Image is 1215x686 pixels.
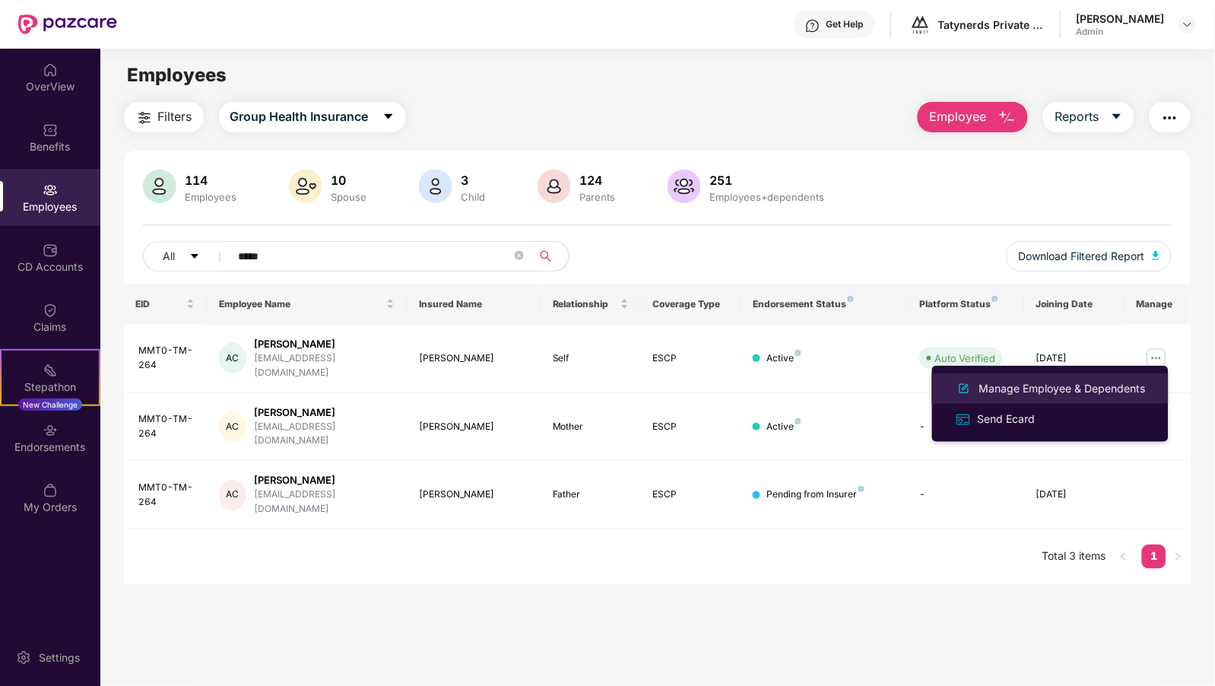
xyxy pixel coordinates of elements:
[18,14,117,34] img: New Pazcare Logo
[515,249,524,264] span: close-circle
[18,399,82,411] div: New Challenge
[955,411,972,428] img: svg+xml;base64,PHN2ZyB4bWxucz0iaHR0cDovL3d3dy53My5vcmcvMjAwMC9zdmciIHdpZHRoPSIxNiIgaGVpZ2h0PSIxNi...
[1007,241,1172,272] button: Download Filtered Report
[1019,248,1145,265] span: Download Filtered Report
[653,488,729,502] div: ESCP
[577,173,619,188] div: 124
[1142,545,1166,567] a: 1
[143,241,236,272] button: Allcaret-down
[458,173,489,188] div: 3
[1166,545,1191,569] li: Next Page
[136,298,184,310] span: EID
[139,412,195,441] div: MMT0-TM-264
[805,18,820,33] img: svg+xml;base64,PHN2ZyBpZD0iSGVscC0zMngzMiIgeG1sbnM9Imh0dHA6Ly93d3cudzMub3JnLzIwMDAvc3ZnIiB3aWR0aD...
[975,411,1039,427] div: Send Ecard
[43,243,58,258] img: svg+xml;base64,PHN2ZyBpZD0iQ0RfQWNjb3VudHMiIGRhdGEtbmFtZT0iQ0QgQWNjb3VudHMiIHhtbG5zPSJodHRwOi8vd3...
[531,250,561,262] span: search
[1161,109,1179,127] img: svg+xml;base64,PHN2ZyB4bWxucz0iaHR0cDovL3d3dy53My5vcmcvMjAwMC9zdmciIHdpZHRoPSIyNCIgaGVpZ2h0PSIyNC...
[707,191,828,203] div: Employees+dependents
[577,191,619,203] div: Parents
[419,420,528,434] div: [PERSON_NAME]
[34,650,84,665] div: Settings
[419,170,452,203] img: svg+xml;base64,PHN2ZyB4bWxucz0iaHR0cDovL3d3dy53My5vcmcvMjAwMC9zdmciIHhtbG5zOnhsaW5rPSJodHRwOi8vd3...
[219,102,406,132] button: Group Health Insurancecaret-down
[127,64,227,86] span: Employees
[1077,11,1165,26] div: [PERSON_NAME]
[1142,545,1166,569] li: 1
[189,251,200,263] span: caret-down
[139,344,195,373] div: MMT0-TM-264
[1119,552,1128,561] span: left
[1024,284,1125,325] th: Joining Date
[407,284,540,325] th: Insured Name
[182,173,240,188] div: 114
[1036,351,1112,366] div: [DATE]
[254,420,395,449] div: [EMAIL_ADDRESS][DOMAIN_NAME]
[182,191,240,203] div: Employees
[1112,545,1136,569] button: left
[1182,18,1194,30] img: svg+xml;base64,PHN2ZyBpZD0iRHJvcGRvd24tMzJ4MzIiIHhtbG5zPSJodHRwOi8vd3d3LnczLm9yZy8yMDAwL3N2ZyIgd2...
[553,488,629,502] div: Father
[1174,552,1183,561] span: right
[219,411,246,442] div: AC
[289,170,322,203] img: svg+xml;base64,PHN2ZyB4bWxucz0iaHR0cDovL3d3dy53My5vcmcvMjAwMC9zdmciIHhtbG5zOnhsaW5rPSJodHRwOi8vd3...
[16,650,31,665] img: svg+xml;base64,PHN2ZyBpZD0iU2V0dGluZy0yMHgyMCIgeG1sbnM9Imh0dHA6Ly93d3cudzMub3JnLzIwMDAvc3ZnIiB3aW...
[1125,284,1191,325] th: Manage
[553,298,617,310] span: Relationship
[158,107,192,126] span: Filters
[1042,545,1106,569] li: Total 3 items
[541,284,641,325] th: Relationship
[219,298,383,310] span: Employee Name
[43,303,58,318] img: svg+xml;base64,PHN2ZyBpZD0iQ2xhaW0iIHhtbG5zPSJodHRwOi8vd3d3LnczLm9yZy8yMDAwL3N2ZyIgd2lkdGg9IjIwIi...
[1112,545,1136,569] li: Previous Page
[43,423,58,438] img: svg+xml;base64,PHN2ZyBpZD0iRW5kb3JzZW1lbnRzIiB4bWxucz0iaHR0cDovL3d3dy53My5vcmcvMjAwMC9zdmciIHdpZH...
[907,461,1024,529] td: -
[1036,488,1112,502] div: [DATE]
[219,343,246,373] div: AC
[139,481,195,510] div: MMT0-TM-264
[43,363,58,378] img: svg+xml;base64,PHN2ZyB4bWxucz0iaHR0cDovL3d3dy53My5vcmcvMjAwMC9zdmciIHdpZHRoPSIyMSIgaGVpZ2h0PSIyMC...
[1153,251,1160,260] img: svg+xml;base64,PHN2ZyB4bWxucz0iaHR0cDovL3d3dy53My5vcmcvMjAwMC9zdmciIHhtbG5zOnhsaW5rPSJodHRwOi8vd3...
[254,473,395,488] div: [PERSON_NAME]
[753,298,895,310] div: Endorsement Status
[998,109,1017,127] img: svg+xml;base64,PHN2ZyB4bWxucz0iaHR0cDovL3d3dy53My5vcmcvMjAwMC9zdmciIHhtbG5zOnhsaW5rPSJodHRwOi8vd3...
[992,296,998,302] img: svg+xml;base64,PHN2ZyB4bWxucz0iaHR0cDovL3d3dy53My5vcmcvMjAwMC9zdmciIHdpZHRoPSI4IiBoZWlnaHQ9IjgiIH...
[1144,346,1169,370] img: manageButton
[254,405,395,420] div: [PERSON_NAME]
[976,380,1149,397] div: Manage Employee & Dependents
[1043,102,1134,132] button: Reportscaret-down
[43,483,58,498] img: svg+xml;base64,PHN2ZyBpZD0iTXlfT3JkZXJzIiBkYXRhLW5hbWU9Ik15IE9yZGVycyIgeG1sbnM9Imh0dHA6Ly93d3cudz...
[766,488,864,502] div: Pending from Insurer
[328,191,370,203] div: Spouse
[124,284,208,325] th: EID
[766,351,801,366] div: Active
[163,248,176,265] span: All
[2,380,99,395] div: Stepathon
[219,480,246,510] div: AC
[907,393,1024,462] td: -
[929,107,986,126] span: Employee
[955,380,973,398] img: svg+xml;base64,PHN2ZyB4bWxucz0iaHR0cDovL3d3dy53My5vcmcvMjAwMC9zdmciIHhtbG5zOnhsaW5rPSJodHRwOi8vd3...
[143,170,176,203] img: svg+xml;base64,PHN2ZyB4bWxucz0iaHR0cDovL3d3dy53My5vcmcvMjAwMC9zdmciIHhtbG5zOnhsaW5rPSJodHRwOi8vd3...
[230,107,369,126] span: Group Health Insurance
[795,418,801,424] img: svg+xml;base64,PHN2ZyB4bWxucz0iaHR0cDovL3d3dy53My5vcmcvMjAwMC9zdmciIHdpZHRoPSI4IiBoZWlnaHQ9IjgiIH...
[1166,545,1191,569] button: right
[43,62,58,78] img: svg+xml;base64,PHN2ZyBpZD0iSG9tZSIgeG1sbnM9Imh0dHA6Ly93d3cudzMub3JnLzIwMDAvc3ZnIiB3aWR0aD0iMjAiIG...
[538,170,571,203] img: svg+xml;base64,PHN2ZyB4bWxucz0iaHR0cDovL3d3dy53My5vcmcvMjAwMC9zdmciIHhtbG5zOnhsaW5rPSJodHRwOi8vd3...
[934,351,995,366] div: Auto Verified
[653,351,729,366] div: ESCP
[458,191,489,203] div: Child
[43,183,58,198] img: svg+xml;base64,PHN2ZyBpZD0iRW1wbG95ZWVzIiB4bWxucz0iaHR0cDovL3d3dy53My5vcmcvMjAwMC9zdmciIHdpZHRoPS...
[254,337,395,351] div: [PERSON_NAME]
[1077,26,1165,38] div: Admin
[668,170,701,203] img: svg+xml;base64,PHN2ZyB4bWxucz0iaHR0cDovL3d3dy53My5vcmcvMjAwMC9zdmciIHhtbG5zOnhsaW5rPSJodHRwOi8vd3...
[43,122,58,138] img: svg+xml;base64,PHN2ZyBpZD0iQmVuZWZpdHMiIHhtbG5zPSJodHRwOi8vd3d3LnczLm9yZy8yMDAwL3N2ZyIgd2lkdGg9Ij...
[707,173,828,188] div: 251
[515,251,524,260] span: close-circle
[553,351,629,366] div: Self
[938,17,1045,32] div: Tatynerds Private Limited
[918,102,1028,132] button: Employee
[207,284,407,325] th: Employee Name
[848,296,854,302] img: svg+xml;base64,PHN2ZyB4bWxucz0iaHR0cDovL3d3dy53My5vcmcvMjAwMC9zdmciIHdpZHRoPSI4IiBoZWlnaHQ9IjgiIH...
[858,486,864,492] img: svg+xml;base64,PHN2ZyB4bWxucz0iaHR0cDovL3d3dy53My5vcmcvMjAwMC9zdmciIHdpZHRoPSI4IiBoZWlnaHQ9IjgiIH...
